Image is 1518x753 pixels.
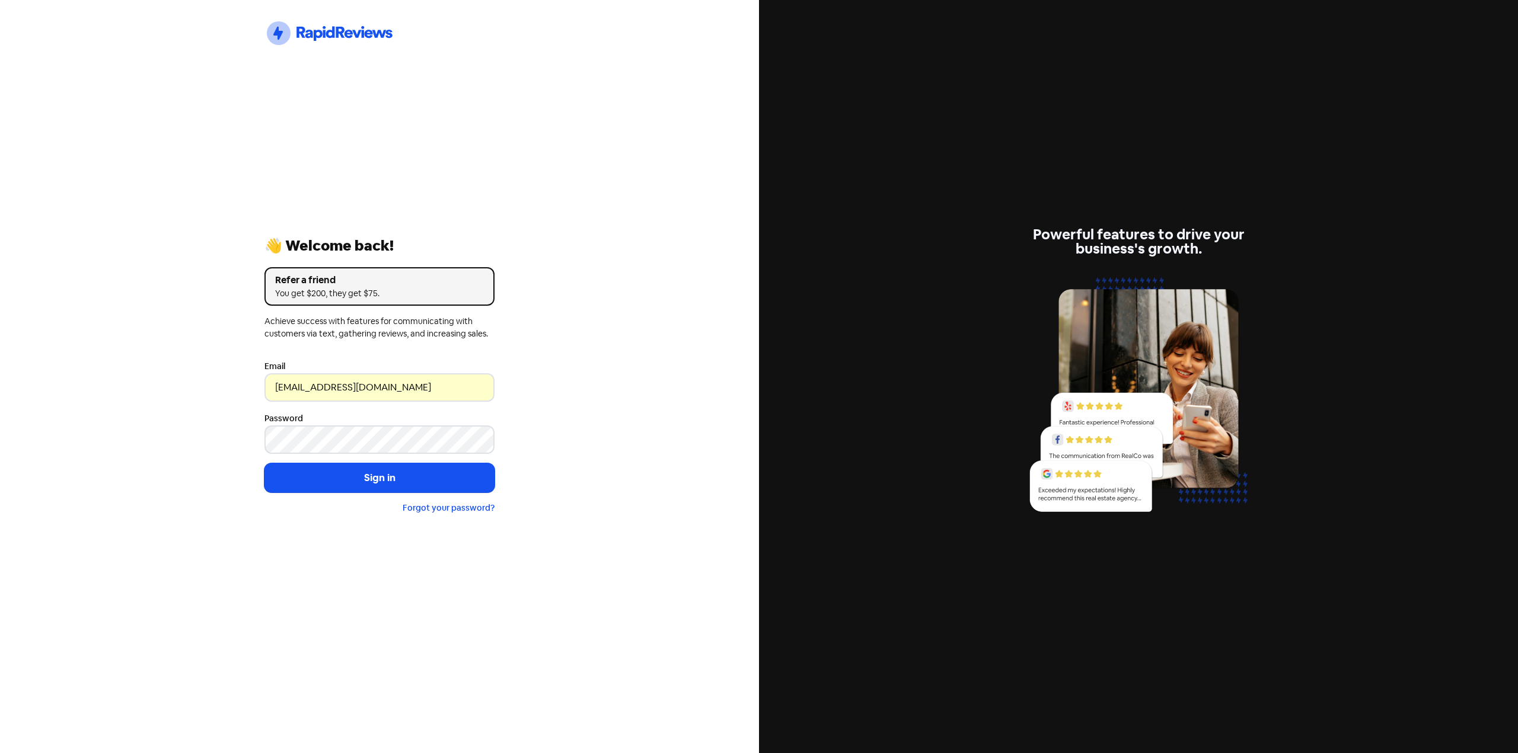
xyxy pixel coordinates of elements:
[264,360,285,373] label: Email
[1023,227,1254,256] div: Powerful features to drive your business's growth.
[264,412,303,425] label: Password
[275,287,484,300] div: You get $200, they get $75.
[275,273,484,287] div: Refer a friend
[1023,270,1254,526] img: reviews
[403,502,495,513] a: Forgot your password?
[264,463,495,493] button: Sign in
[264,373,495,402] input: Enter your email address...
[264,239,495,253] div: 👋 Welcome back!
[264,315,495,340] div: Achieve success with features for communicating with customers via text, gathering reviews, and i...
